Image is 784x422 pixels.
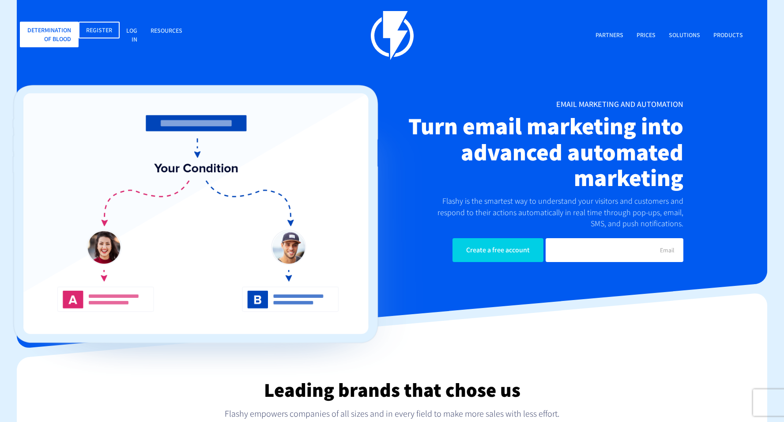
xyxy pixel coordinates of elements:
[225,408,560,419] font: Flashy empowers companies of all sizes and in every field to make more sales with less effort.
[707,26,750,45] a: Products
[120,22,144,49] a: Log in
[713,31,743,39] font: Products
[452,238,543,262] input: Create a free account
[79,22,120,38] a: Register
[546,238,683,262] input: Email
[264,377,520,403] font: Leading brands that chose us
[20,22,79,47] a: Determination of blood
[637,31,656,39] font: Prices
[596,31,623,39] font: Partners
[126,27,137,43] font: Log in
[408,110,683,193] font: Turn email marketing into advanced automated marketing
[86,26,112,34] font: Register
[437,196,683,228] font: Flashy is the smartest way to understand your visitors and customers and respond to their actions...
[630,26,662,45] a: Prices
[589,26,630,45] a: Partners
[669,31,700,39] font: Solutions
[662,26,707,45] a: Solutions
[27,26,71,43] font: Determination of blood
[144,22,189,41] a: Resources
[556,99,683,109] font: Email marketing and automation
[151,27,182,34] font: Resources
